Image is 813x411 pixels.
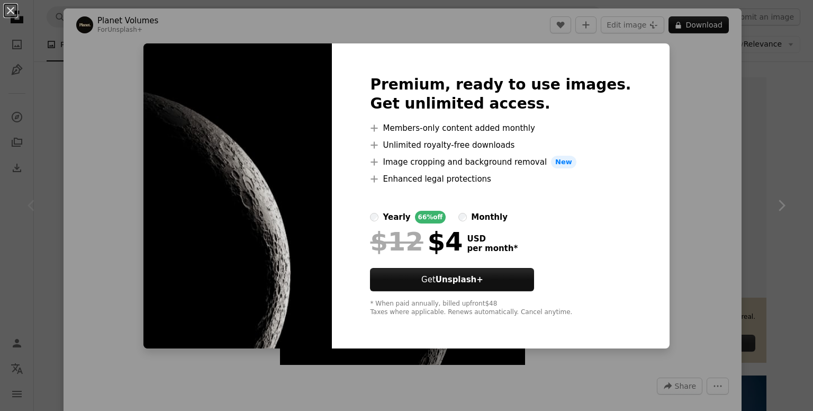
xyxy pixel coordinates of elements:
div: 66% off [415,211,446,224]
span: per month * [467,244,518,253]
img: premium_photo-1685697414822-7ce405a00480 [143,43,332,349]
li: Enhanced legal protections [370,173,631,185]
div: * When paid annually, billed upfront $48 Taxes where applicable. Renews automatically. Cancel any... [370,300,631,317]
li: Members-only content added monthly [370,122,631,135]
input: yearly66%off [370,213,378,221]
div: $4 [370,228,463,255]
li: Unlimited royalty-free downloads [370,139,631,151]
div: yearly [383,211,410,224]
strong: Unsplash+ [436,275,483,284]
span: USD [467,234,518,244]
span: New [551,156,576,168]
h2: Premium, ready to use images. Get unlimited access. [370,75,631,113]
div: monthly [471,211,508,224]
li: Image cropping and background removal [370,156,631,168]
span: $12 [370,228,423,255]
button: GetUnsplash+ [370,268,534,291]
input: monthly [458,213,467,221]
